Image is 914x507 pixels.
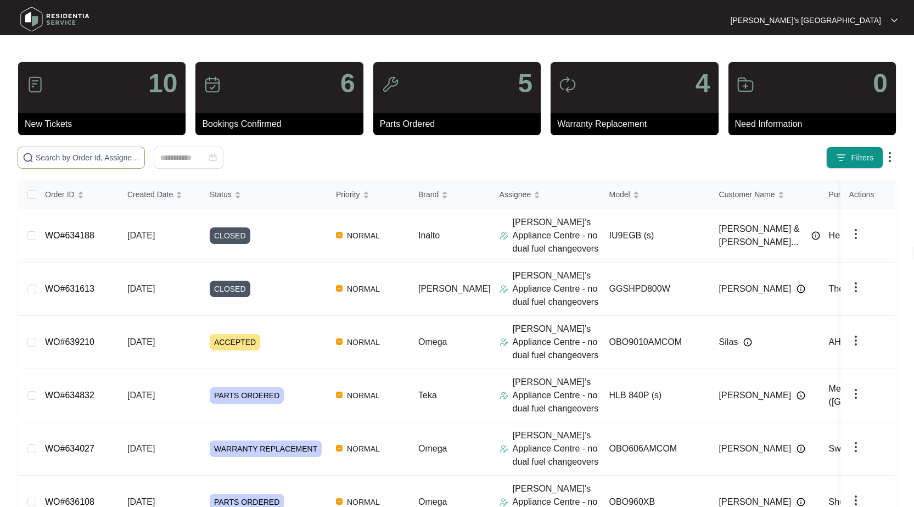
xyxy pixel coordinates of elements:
a: WO#631613 [45,284,94,293]
span: CLOSED [210,281,250,297]
th: Priority [327,180,410,209]
a: WO#634832 [45,391,94,400]
img: Info icon [797,391,805,400]
img: icon [26,76,44,93]
img: dropdown arrow [849,227,862,241]
td: IU9EGB (s) [601,209,710,263]
span: NORMAL [343,229,384,242]
span: Purchased From [829,188,885,200]
span: AHB Group [829,337,874,347]
img: Assigner Icon [500,444,508,453]
th: Created Date [119,180,201,209]
span: Filters [851,152,874,164]
span: CLOSED [210,227,250,244]
img: dropdown arrow [891,18,898,23]
img: Info icon [743,338,752,347]
img: dropdown arrow [849,281,862,294]
span: [DATE] [127,497,155,506]
img: icon [382,76,399,93]
span: Model [609,188,630,200]
img: icon [737,76,754,93]
p: Need Information [735,118,896,131]
p: 10 [148,70,177,97]
img: Vercel Logo [336,338,343,345]
span: Order ID [45,188,75,200]
span: PARTS ORDERED [210,387,284,404]
td: OBO9010AMCOM [601,316,710,369]
img: Vercel Logo [336,445,343,452]
span: Swan Commercial [829,444,900,453]
th: Status [201,180,327,209]
p: [PERSON_NAME]'s Appliance Centre - no dual fuel changeovers [513,269,601,309]
a: WO#639210 [45,337,94,347]
p: 0 [873,70,888,97]
span: [PERSON_NAME] [719,282,792,296]
span: NORMAL [343,336,384,349]
p: 5 [518,70,532,97]
span: WARRANTY REPLACEMENT [210,441,322,457]
img: Assigner Icon [500,498,508,506]
img: Vercel Logo [336,285,343,292]
th: Model [601,180,710,209]
span: Teka [418,391,437,400]
img: Assigner Icon [500,285,508,293]
a: WO#636108 [45,497,94,506]
img: Vercel Logo [336,392,343,398]
input: Search by Order Id, Assignee Name, Customer Name, Brand and Model [36,152,140,164]
p: [PERSON_NAME]'s Appliance Centre - no dual fuel changeovers [513,429,601,469]
span: Silas [719,336,738,349]
span: Hermitage Homes [829,231,900,240]
img: search-icon [23,152,33,163]
span: Brand [418,188,439,200]
img: dropdown arrow [849,494,862,507]
th: Brand [410,180,491,209]
img: Assigner Icon [500,338,508,347]
td: HLB 840P (s) [601,369,710,422]
button: filter iconFilters [826,147,883,169]
span: The Good Guys [829,284,891,293]
img: dropdown arrow [849,441,862,454]
span: Priority [336,188,360,200]
span: Omega [418,444,447,453]
img: Info icon [797,285,805,293]
span: [PERSON_NAME] [418,284,491,293]
span: Customer Name [719,188,775,200]
span: Omega [418,337,447,347]
span: Omega [418,497,447,506]
span: Sherridon Homes [829,497,898,506]
th: Customer Name [710,180,820,209]
th: Assignee [491,180,601,209]
span: NORMAL [343,389,384,402]
img: icon [559,76,576,93]
img: residentia service logo [16,3,93,36]
p: [PERSON_NAME]'s Appliance Centre - no dual fuel changeovers [513,376,601,415]
img: Vercel Logo [336,498,343,505]
span: [PERSON_NAME] [719,389,792,402]
img: Info icon [811,231,820,240]
img: dropdown arrow [849,387,862,400]
img: Assigner Icon [500,391,508,400]
span: [DATE] [127,391,155,400]
td: OBO606AMCOM [601,422,710,476]
p: Parts Ordered [380,118,541,131]
span: [DATE] [127,284,155,293]
p: Warranty Replacement [557,118,718,131]
img: Assigner Icon [500,231,508,240]
span: Assignee [500,188,531,200]
span: NORMAL [343,442,384,455]
p: Bookings Confirmed [202,118,363,131]
span: [DATE] [127,444,155,453]
th: Order ID [36,180,119,209]
span: Status [210,188,232,200]
a: WO#634027 [45,444,94,453]
p: New Tickets [25,118,186,131]
span: ACCEPTED [210,334,260,350]
img: dropdown arrow [849,334,862,347]
p: 4 [696,70,710,97]
p: [PERSON_NAME]'s Appliance Centre - no dual fuel changeovers [513,322,601,362]
span: [DATE] [127,337,155,347]
img: Vercel Logo [336,232,343,238]
img: filter icon [836,152,846,163]
img: dropdown arrow [883,151,896,164]
p: [PERSON_NAME]'s Appliance Centre - no dual fuel changeovers [513,216,601,255]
